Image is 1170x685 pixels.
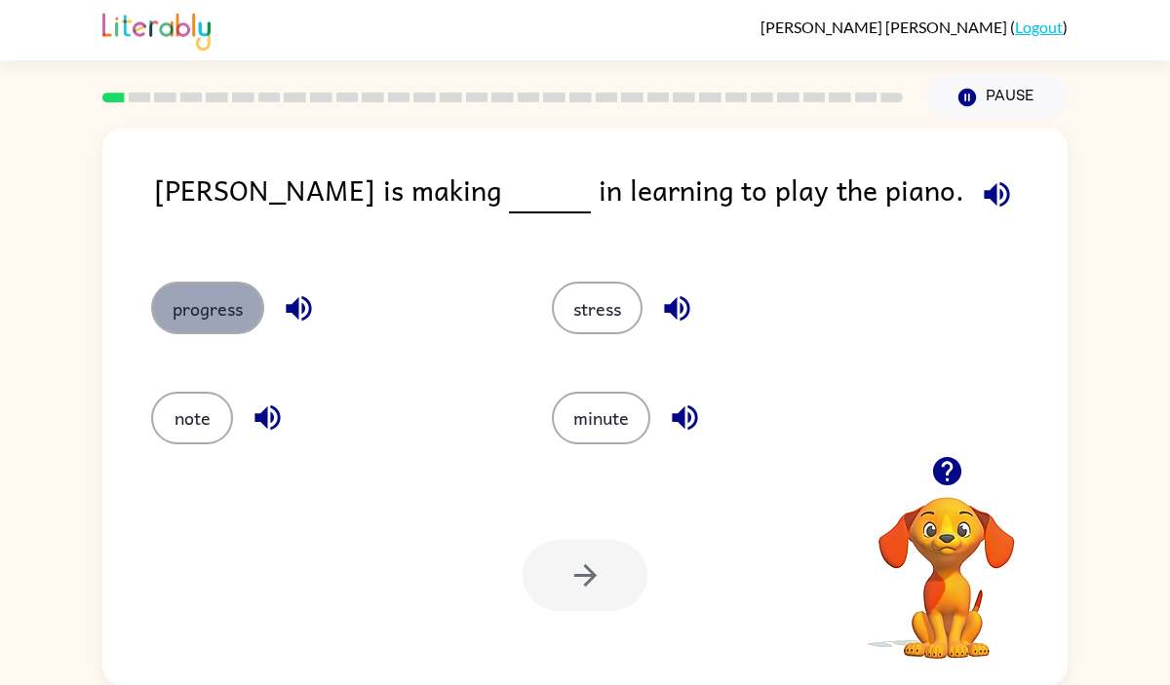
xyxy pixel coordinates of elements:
[154,168,1068,243] div: [PERSON_NAME] is making in learning to play the piano.
[760,18,1068,36] div: ( )
[151,392,233,444] button: note
[552,392,650,444] button: minute
[552,282,643,334] button: stress
[926,75,1068,120] button: Pause
[151,282,264,334] button: progress
[1015,18,1063,36] a: Logout
[760,18,1010,36] span: [PERSON_NAME] [PERSON_NAME]
[849,467,1044,662] video: Your browser must support playing .mp4 files to use Literably. Please try using another browser.
[102,8,211,51] img: Literably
